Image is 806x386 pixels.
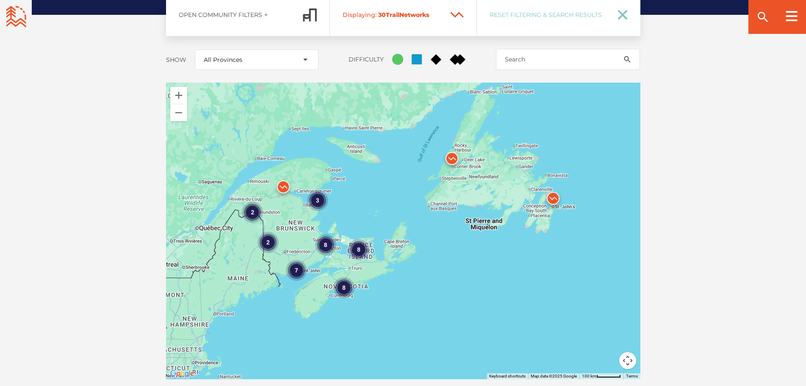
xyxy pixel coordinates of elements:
ion-icon: search [623,55,632,64]
span: Displaying: [343,11,377,19]
button: search [615,49,640,70]
div: 7 [285,260,307,281]
ion-icon: add [263,12,269,18]
button: Map camera controls [619,352,636,369]
span: Trail [343,11,443,19]
div: 2 [258,232,279,253]
a: Terms [626,374,638,378]
button: Keyboard shortcuts [489,373,526,379]
button: Zoom in [170,87,187,104]
div: 2 [242,202,263,223]
a: Open this area in Google Maps (opens a new window) [168,368,196,379]
img: Google [168,368,196,379]
label: Show [166,56,186,64]
button: Map Scale: 100 km per 54 pixels [579,373,623,379]
span: Network [399,11,426,19]
span: Reset Filtering & Search Results [490,11,607,19]
span: 30 [378,11,386,19]
div: 8 [348,239,369,261]
div: 3 [307,190,328,211]
span: 100 km [582,374,596,378]
span: s [426,11,429,19]
div: 8 [333,277,354,298]
input: Search [496,49,640,70]
span: Map data ©2025 Google [531,374,577,378]
div: 8 [315,235,336,256]
span: Open Community Filters [179,11,262,19]
ion-icon: search [756,10,770,24]
label: Difficulty [349,56,384,63]
button: Zoom out [170,104,187,121]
